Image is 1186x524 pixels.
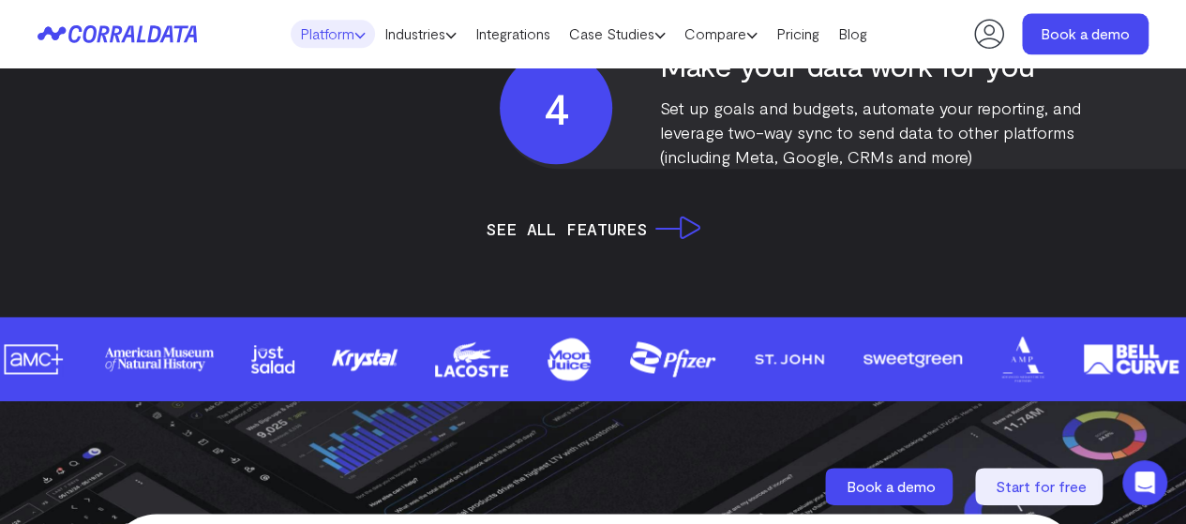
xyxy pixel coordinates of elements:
[975,468,1106,505] a: Start for free
[466,20,560,48] a: Integrations
[675,20,767,48] a: Compare
[829,20,877,48] a: Blog
[560,20,675,48] a: Case Studies
[486,216,700,242] a: see all features
[291,20,375,48] a: Platform
[1022,13,1148,54] a: Book a demo
[500,52,612,164] div: 4
[767,20,829,48] a: Pricing
[375,20,466,48] a: Industries
[659,96,1109,169] p: Set up goals and budgets, automate your reporting, and leverage two-way sync to send data to othe...
[847,477,936,495] span: Book a demo
[1122,460,1167,505] div: Open Intercom Messenger
[659,48,1109,82] h4: Make your data work for you
[825,468,956,505] a: Book a demo
[996,477,1087,495] span: Start for free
